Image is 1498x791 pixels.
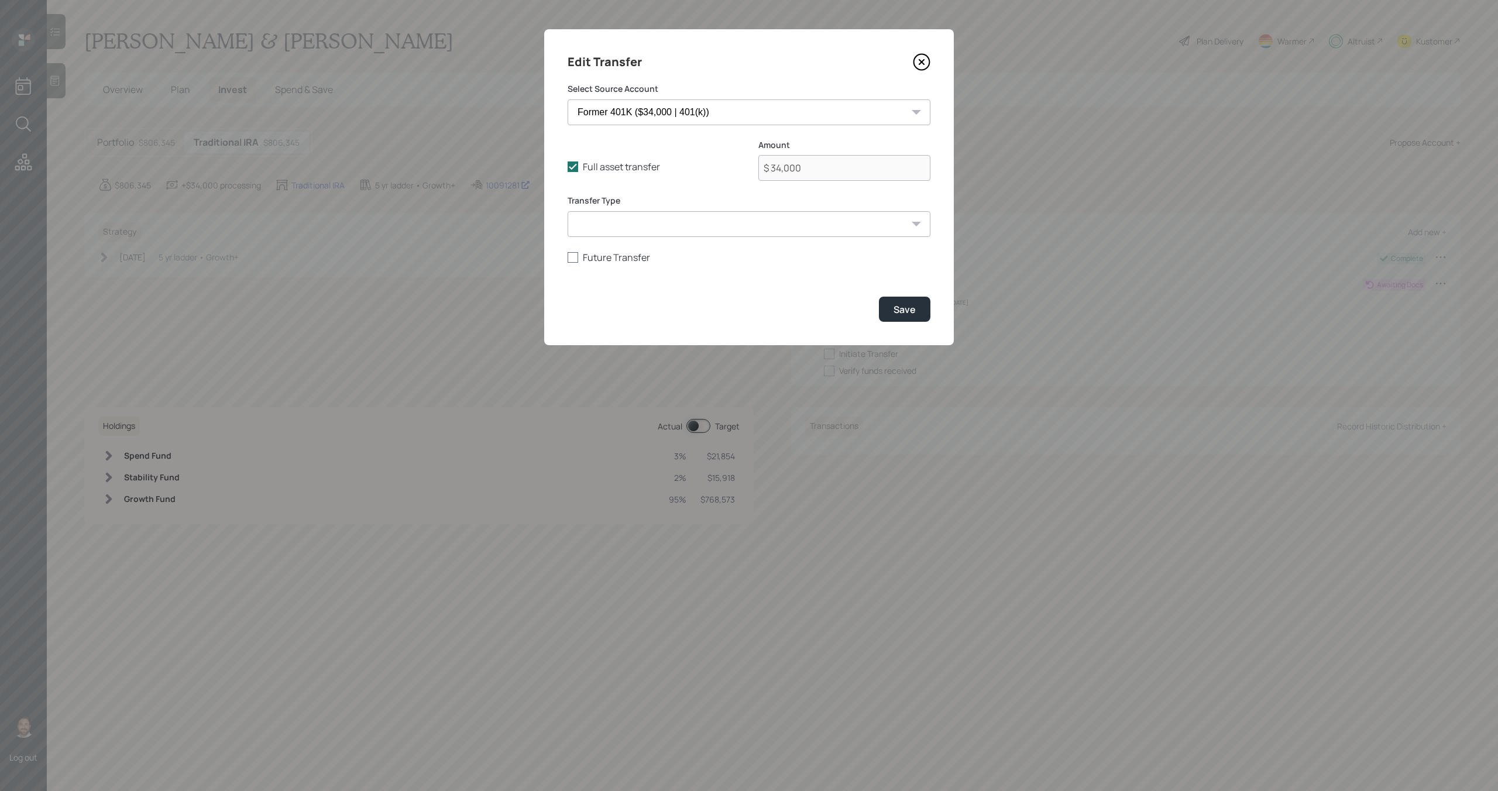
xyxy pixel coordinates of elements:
[568,83,930,95] label: Select Source Account
[894,303,916,316] div: Save
[879,297,930,322] button: Save
[568,195,930,207] label: Transfer Type
[568,251,930,264] label: Future Transfer
[758,139,930,151] label: Amount
[568,53,642,71] h4: Edit Transfer
[568,160,740,173] label: Full asset transfer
